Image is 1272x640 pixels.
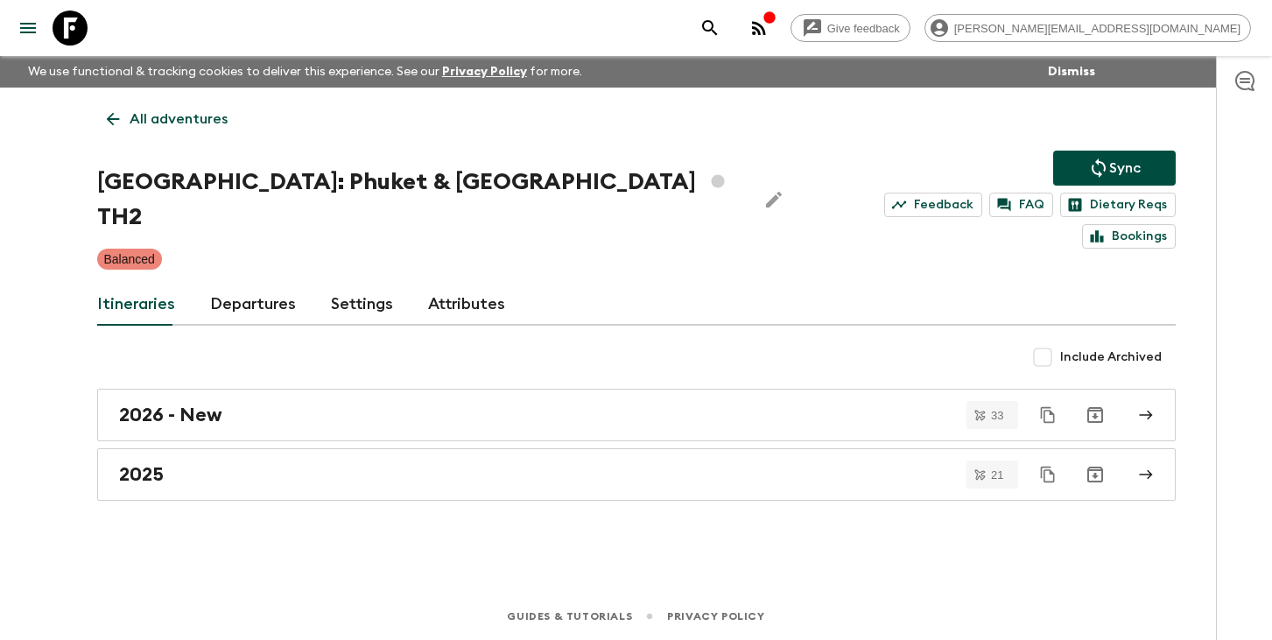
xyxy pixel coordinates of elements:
h2: 2026 - New [119,404,222,426]
a: Guides & Tutorials [507,607,632,626]
span: 33 [980,410,1014,421]
button: Edit Adventure Title [756,165,791,235]
button: Duplicate [1032,399,1064,431]
span: Include Archived [1060,348,1162,366]
a: Dietary Reqs [1060,193,1176,217]
p: All adventures [130,109,228,130]
a: All adventures [97,102,237,137]
a: 2026 - New [97,389,1176,441]
span: 21 [980,469,1014,481]
p: We use functional & tracking cookies to deliver this experience. See our for more. [21,56,589,88]
a: Departures [210,284,296,326]
button: search adventures [692,11,727,46]
button: Dismiss [1044,60,1100,84]
a: Privacy Policy [442,66,527,78]
p: Sync [1109,158,1141,179]
h1: [GEOGRAPHIC_DATA]: Phuket & [GEOGRAPHIC_DATA] TH2 [97,165,742,235]
h2: 2025 [119,463,164,486]
button: Archive [1078,397,1113,433]
a: Bookings [1082,224,1176,249]
button: menu [11,11,46,46]
div: [PERSON_NAME][EMAIL_ADDRESS][DOMAIN_NAME] [924,14,1251,42]
button: Sync adventure departures to the booking engine [1053,151,1176,186]
span: Give feedback [818,22,910,35]
a: Give feedback [791,14,910,42]
a: 2025 [97,448,1176,501]
a: Settings [331,284,393,326]
a: Itineraries [97,284,175,326]
a: Privacy Policy [667,607,764,626]
a: Attributes [428,284,505,326]
p: Balanced [104,250,155,268]
button: Duplicate [1032,459,1064,490]
button: Archive [1078,457,1113,492]
a: Feedback [884,193,982,217]
a: FAQ [989,193,1053,217]
span: [PERSON_NAME][EMAIL_ADDRESS][DOMAIN_NAME] [945,22,1250,35]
